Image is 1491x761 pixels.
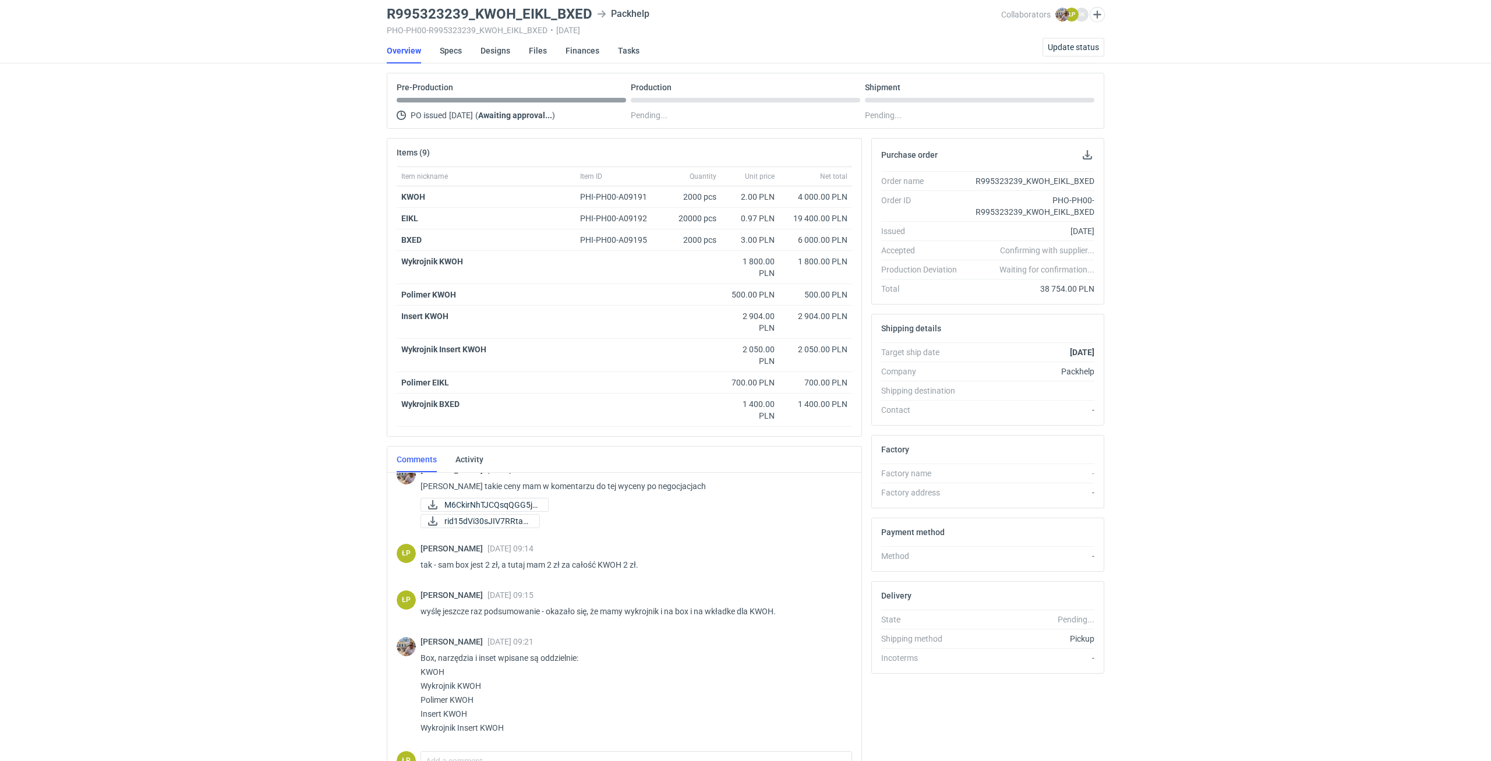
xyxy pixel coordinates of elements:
[966,652,1094,664] div: -
[881,487,966,498] div: Factory address
[784,191,847,203] div: 4 000.00 PLN
[726,256,775,279] div: 1 800.00 PLN
[784,256,847,267] div: 1 800.00 PLN
[726,289,775,300] div: 500.00 PLN
[421,544,487,553] span: [PERSON_NAME]
[881,225,966,237] div: Issued
[397,590,416,610] div: Łukasz Postawa
[397,83,453,92] p: Pre-Production
[726,234,775,246] div: 3.00 PLN
[784,310,847,322] div: 2 904.00 PLN
[966,487,1094,498] div: -
[580,213,658,224] div: PHI-PH00-A09192
[881,445,909,454] h2: Factory
[397,544,416,563] div: Łukasz Postawa
[618,38,639,63] a: Tasks
[580,234,658,246] div: PHI-PH00-A09195
[726,377,775,388] div: 700.00 PLN
[631,108,667,122] span: Pending...
[401,172,448,181] span: Item nickname
[397,447,437,472] a: Comments
[444,498,539,511] span: M6CkirNhTJCQsqQGG5jz...
[421,514,537,528] div: rid15dVi30sJIV7RRtahEIpu9wJ8hFcq1CYnshF5.pdf
[401,235,422,245] strong: BXED
[784,377,847,388] div: 700.00 PLN
[397,465,416,484] img: Michał Palasek
[1075,8,1089,22] figcaption: IK
[726,398,775,422] div: 1 400.00 PLN
[966,633,1094,645] div: Pickup
[1048,43,1099,51] span: Update status
[784,213,847,224] div: 19 400.00 PLN
[966,225,1094,237] div: [DATE]
[1001,10,1051,19] span: Collaborators
[421,479,843,493] p: [PERSON_NAME] takie ceny mam w komentarzu do tej wyceny po negocjacjach
[966,404,1094,416] div: -
[387,7,592,21] h3: R995323239_KWOH_EIKL_BXED
[865,83,900,92] p: Shipment
[1080,148,1094,162] button: Download PO
[881,614,966,625] div: State
[397,637,416,656] img: Michał Palasek
[421,604,843,618] p: wyślę jeszcze raz podsumowanie - okazało się, że mamy wykrojnik i na box i na wkładke dla KWOH.
[966,283,1094,295] div: 38 754.00 PLN
[881,324,941,333] h2: Shipping details
[881,175,966,187] div: Order name
[784,398,847,410] div: 1 400.00 PLN
[881,194,966,218] div: Order ID
[663,229,721,251] div: 2000 pcs
[881,468,966,479] div: Factory name
[726,344,775,367] div: 2 050.00 PLN
[663,186,721,208] div: 2000 pcs
[480,38,510,63] a: Designs
[580,172,602,181] span: Item ID
[1065,8,1079,22] figcaption: ŁP
[966,366,1094,377] div: Packhelp
[397,590,416,610] figcaption: ŁP
[966,175,1094,187] div: R995323239_KWOH_EIKL_BXED
[784,344,847,355] div: 2 050.00 PLN
[444,515,530,528] span: rid15dVi30sJIV7RRtah...
[1070,348,1094,357] strong: [DATE]
[1043,38,1104,56] button: Update status
[726,191,775,203] div: 2.00 PLN
[865,108,1094,122] div: Pending...
[881,404,966,416] div: Contact
[401,290,456,299] strong: Polimer KWOH
[690,172,716,181] span: Quantity
[966,194,1094,218] div: PHO-PH00-R995323239_KWOH_EIKL_BXED
[401,312,448,321] strong: Insert KWOH
[1090,7,1105,22] button: Edit collaborators
[397,108,626,122] div: PO issued
[421,590,487,600] span: [PERSON_NAME]
[881,283,966,295] div: Total
[449,108,473,122] span: [DATE]
[397,544,416,563] figcaption: ŁP
[881,652,966,664] div: Incoterms
[784,289,847,300] div: 500.00 PLN
[881,264,966,275] div: Production Deviation
[881,366,966,377] div: Company
[552,111,555,120] span: )
[421,514,540,528] a: rid15dVi30sJIV7RRtah...
[421,651,843,735] p: Box, narzędzia i inset wpisane są oddzielnie: KWOH Wykrojnik KWOH Polimer KWOH Insert KWOH Wykroj...
[881,245,966,256] div: Accepted
[401,378,449,387] strong: Polimer EIKL
[881,150,938,160] h2: Purchase order
[580,191,658,203] div: PHI-PH00-A09191
[881,385,966,397] div: Shipping destination
[566,38,599,63] a: Finances
[478,111,552,120] strong: Awaiting approval...
[401,345,486,354] strong: Wykrojnik Insert KWOH
[881,550,966,562] div: Method
[487,544,533,553] span: [DATE] 09:14
[881,346,966,358] div: Target ship date
[387,38,421,63] a: Overview
[421,498,537,512] div: M6CkirNhTJCQsqQGG5jzj4sNfIYltTz38skACIVS.pdf
[401,214,418,223] strong: EIKL
[421,558,843,572] p: tak - sam box jest 2 zł, a tutaj mam 2 zł za całość KWOH 2 zł.
[881,591,911,600] h2: Delivery
[631,83,672,92] p: Production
